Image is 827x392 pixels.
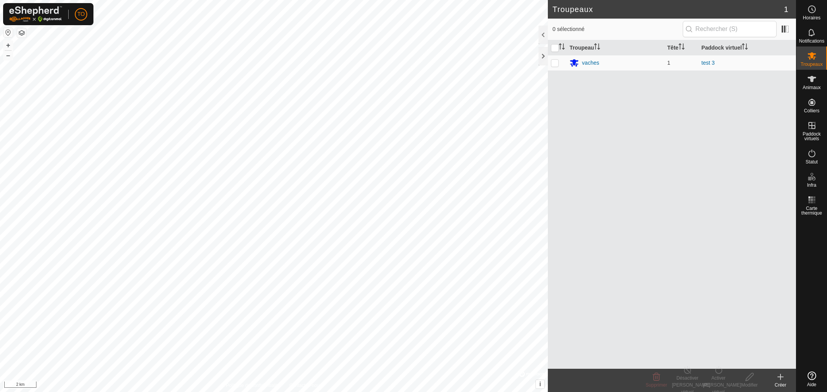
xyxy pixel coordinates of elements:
[804,108,819,113] span: Colliers
[801,62,823,67] span: Troupeaux
[734,382,765,389] div: Modifier
[3,41,13,50] button: +
[807,183,816,187] span: Infra
[679,45,685,51] p-sorticon: Activer pour trier
[784,3,788,15] span: 1
[77,10,85,18] span: TO
[289,382,322,389] a: Contactez-nous
[559,45,565,51] p-sorticon: Activer pour trier
[646,382,667,388] span: Supprimer
[698,40,796,55] th: Paddock virtuel
[701,60,715,66] a: test 3
[803,85,821,90] span: Animaux
[742,45,748,51] p-sorticon: Activer pour trier
[806,160,818,164] span: Statut
[799,39,824,43] span: Notifications
[765,382,796,389] div: Créer
[17,28,26,38] button: Couches de carte
[582,59,599,67] div: vaches
[664,40,698,55] th: Tête
[3,51,13,60] button: –
[552,5,784,14] h2: Troupeaux
[566,40,664,55] th: Troupeau
[594,45,600,51] p-sorticon: Activer pour trier
[803,15,820,20] span: Horaires
[226,382,280,389] a: Politique de confidentialité
[9,6,62,22] img: Logo Gallagher
[798,206,825,215] span: Carte thermique
[796,368,827,390] a: Aide
[683,21,777,37] input: Rechercher (S)
[798,132,825,141] span: Paddock virtuels
[3,28,13,37] button: Réinitialiser la carte
[536,380,544,389] button: i
[539,381,541,387] span: i
[667,60,670,66] span: 1
[552,25,683,33] span: 0 sélectionné
[807,382,816,387] span: Aide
